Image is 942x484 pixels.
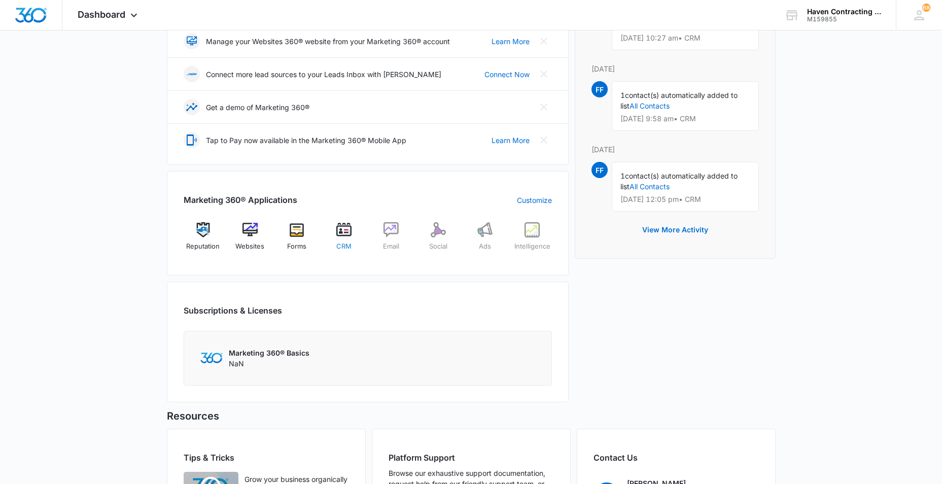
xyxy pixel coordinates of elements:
p: [DATE] [591,63,759,74]
div: account name [807,8,881,16]
a: Ads [466,222,505,259]
h5: Resources [167,408,776,424]
span: Intelligence [514,241,550,252]
span: FF [591,162,608,178]
span: Dashboard [78,9,125,20]
button: Close [536,33,552,49]
a: Social [418,222,458,259]
button: View More Activity [632,218,718,242]
a: All Contacts [630,182,670,191]
span: 68 [922,4,930,12]
p: [DATE] 12:05 pm • CRM [620,196,750,203]
h2: Subscriptions & Licenses [184,304,282,317]
div: NaN [229,348,309,369]
h2: Contact Us [594,452,759,464]
a: Websites [230,222,269,259]
p: Get a demo of Marketing 360® [206,102,309,113]
p: [DATE] 9:58 am • CRM [620,115,750,122]
span: Reputation [186,241,220,252]
h2: Marketing 360® Applications [184,194,297,206]
p: [DATE] [591,144,759,155]
p: Manage your Websites 360® website from your Marketing 360® account [206,36,450,47]
a: CRM [325,222,364,259]
span: Forms [287,241,306,252]
p: Connect more lead sources to your Leads Inbox with [PERSON_NAME] [206,69,441,80]
h2: Tips & Tricks [184,452,349,464]
p: Marketing 360® Basics [229,348,309,358]
span: contact(s) automatically added to list [620,171,738,191]
button: Close [536,99,552,115]
a: Learn More [492,135,530,146]
p: [DATE] 10:27 am • CRM [620,34,750,42]
a: Connect Now [484,69,530,80]
div: account id [807,16,881,23]
span: 1 [620,91,625,99]
a: Customize [517,195,552,205]
a: Email [372,222,411,259]
a: All Contacts [630,101,670,110]
a: Forms [277,222,317,259]
span: FF [591,81,608,97]
span: CRM [336,241,352,252]
span: contact(s) automatically added to list [620,91,738,110]
span: Social [429,241,447,252]
p: Tap to Pay now available in the Marketing 360® Mobile App [206,135,406,146]
span: 1 [620,171,625,180]
div: notifications count [922,4,930,12]
h2: Platform Support [389,452,554,464]
a: Intelligence [513,222,552,259]
a: Reputation [184,222,223,259]
span: Email [383,241,399,252]
span: Websites [235,241,264,252]
a: Learn More [492,36,530,47]
button: Close [536,132,552,148]
button: Close [536,66,552,82]
span: Ads [479,241,491,252]
img: Marketing 360 Logo [200,353,223,363]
